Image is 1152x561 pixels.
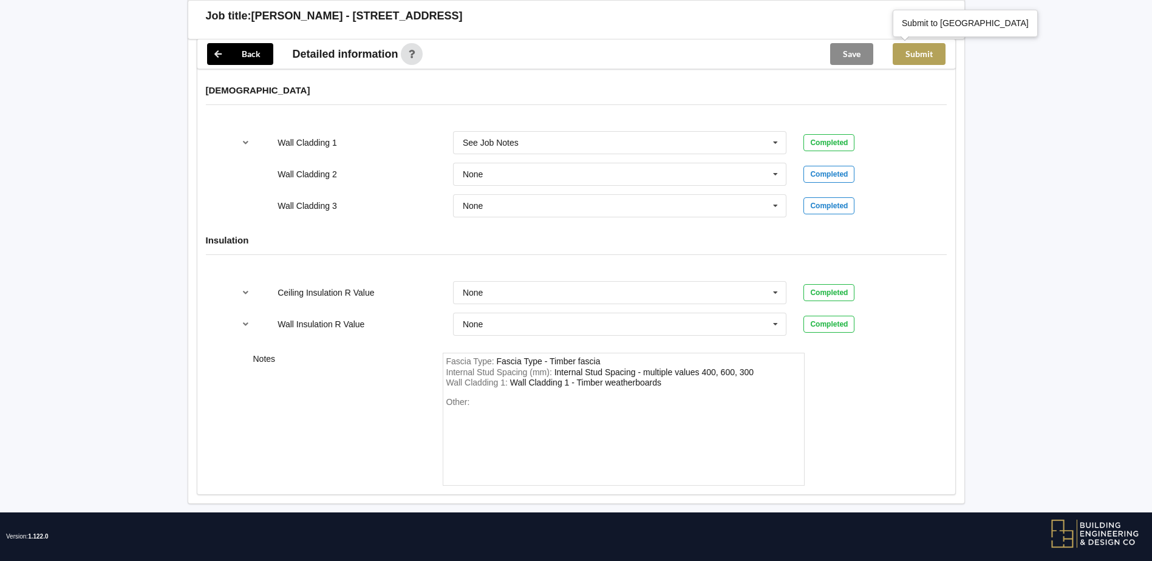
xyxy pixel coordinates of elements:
span: 1.122.0 [28,533,48,540]
span: Detailed information [293,49,398,59]
div: InternalStudSpacing [554,367,754,377]
img: BEDC logo [1051,518,1140,549]
span: Version: [6,512,49,561]
div: Completed [803,166,854,183]
div: See Job Notes [463,138,519,147]
button: reference-toggle [234,282,257,304]
label: Ceiling Insulation R Value [278,288,374,297]
div: None [463,288,483,297]
label: Wall Insulation R Value [278,319,364,329]
button: reference-toggle [234,313,257,335]
h3: [PERSON_NAME] - [STREET_ADDRESS] [251,9,463,23]
h4: [DEMOGRAPHIC_DATA] [206,84,947,96]
button: reference-toggle [234,132,257,154]
button: Back [207,43,273,65]
div: None [463,202,483,210]
form: notes-field [443,353,805,486]
label: Wall Cladding 1 [278,138,337,148]
div: WallCladding1 [510,378,661,387]
label: Wall Cladding 2 [278,169,337,179]
h3: Job title: [206,9,251,23]
div: Submit to [GEOGRAPHIC_DATA] [902,17,1029,29]
div: FasciaType [497,356,601,366]
div: Completed [803,284,854,301]
h4: Insulation [206,234,947,246]
span: Fascia Type : [446,356,497,366]
span: Internal Stud Spacing (mm) : [446,367,554,377]
div: None [463,320,483,328]
span: Other: [446,397,470,407]
div: Completed [803,316,854,333]
span: Wall Cladding 1 : [446,378,510,387]
div: Completed [803,197,854,214]
div: Notes [245,353,434,486]
div: Completed [803,134,854,151]
div: None [463,170,483,178]
label: Wall Cladding 3 [278,201,337,211]
button: Submit [893,43,946,65]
